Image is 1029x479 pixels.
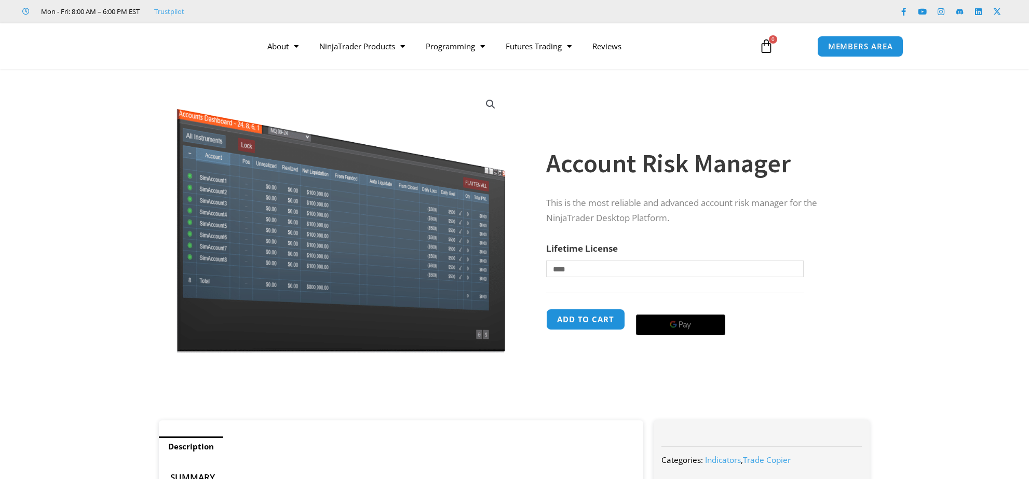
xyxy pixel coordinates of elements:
[309,34,415,58] a: NinjaTrader Products
[705,455,791,465] span: ,
[636,314,725,335] button: Buy with GPay
[546,145,849,182] h1: Account Risk Manager
[38,5,140,18] span: Mon - Fri: 8:00 AM – 6:00 PM EST
[257,34,309,58] a: About
[705,455,741,465] a: Indicators
[546,309,625,330] button: Add to cart
[159,436,223,457] a: Description
[481,95,500,114] a: View full-screen image gallery
[495,34,582,58] a: Futures Trading
[546,196,849,226] p: This is the most reliable and advanced account risk manager for the NinjaTrader Desktop Platform.
[257,34,747,58] nav: Menu
[154,5,184,18] a: Trustpilot
[661,455,703,465] span: Categories:
[582,34,632,58] a: Reviews
[174,87,508,353] img: Screenshot 2024-08-26 15462845454
[546,282,562,290] a: Clear options
[126,28,237,65] img: LogoAI | Affordable Indicators – NinjaTrader
[634,307,727,308] iframe: Secure payment input frame
[817,36,904,57] a: MEMBERS AREA
[743,31,789,61] a: 0
[743,455,791,465] a: Trade Copier
[828,43,893,50] span: MEMBERS AREA
[546,242,618,254] label: Lifetime License
[769,35,777,44] span: 0
[415,34,495,58] a: Programming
